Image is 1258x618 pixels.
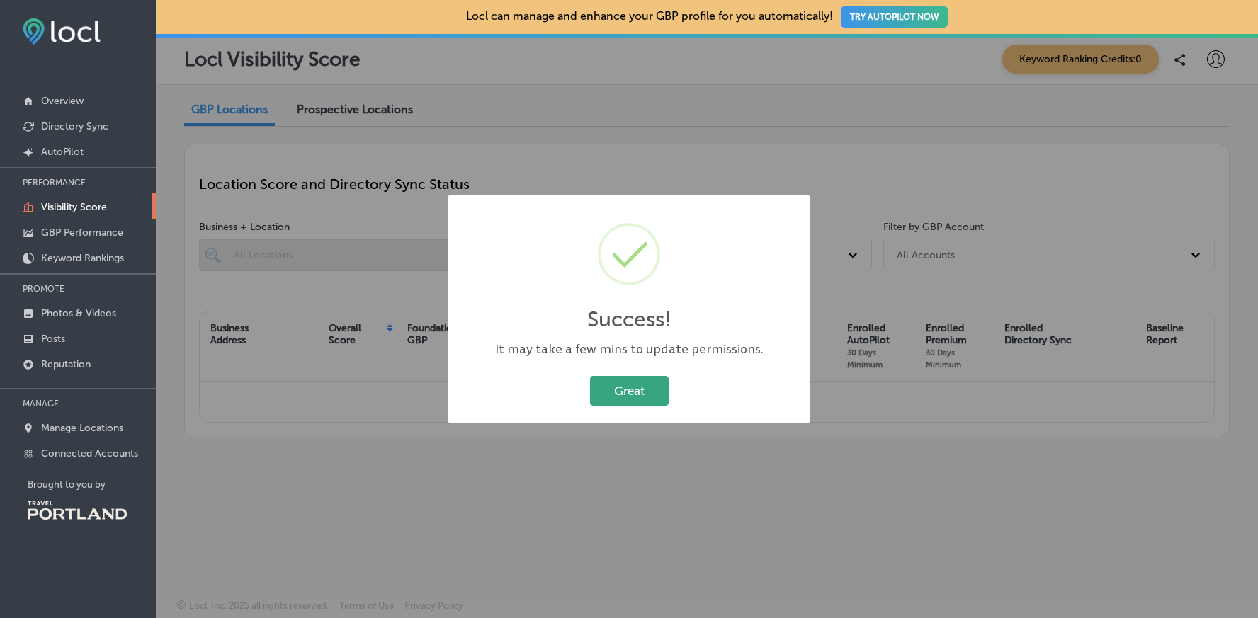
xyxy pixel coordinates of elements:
[41,333,65,345] p: Posts
[41,358,91,370] p: Reputation
[28,501,127,520] img: Travel Portland
[590,376,669,405] button: Great
[587,307,671,332] h2: Success!
[23,18,101,45] img: fda3e92497d09a02dc62c9cd864e3231.png
[41,422,123,434] p: Manage Locations
[28,479,156,490] p: Brought to you by
[462,341,796,358] div: It may take a few mins to update permissions.
[41,120,108,132] p: Directory Sync
[41,307,116,319] p: Photos & Videos
[41,201,107,213] p: Visibility Score
[41,146,84,158] p: AutoPilot
[41,227,123,239] p: GBP Performance
[841,6,948,28] button: TRY AUTOPILOT NOW
[41,95,84,107] p: Overview
[41,252,124,264] p: Keyword Rankings
[41,447,138,459] p: Connected Accounts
